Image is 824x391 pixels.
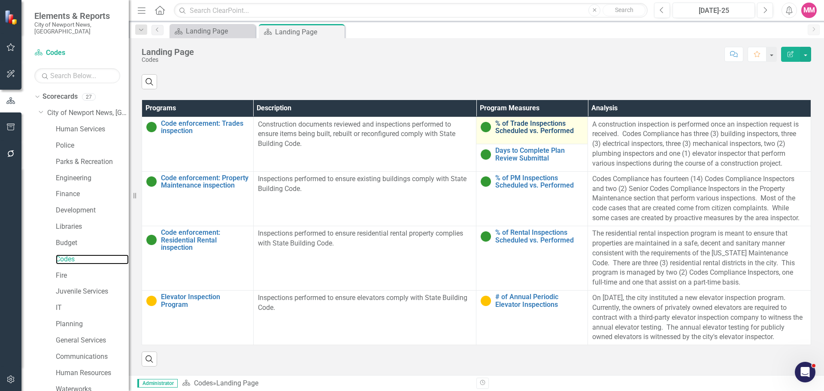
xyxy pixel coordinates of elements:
[56,303,129,313] a: IT
[253,117,476,171] td: Double-Click to Edit
[142,171,254,226] td: Double-Click to Edit Right Click for Context Menu
[615,6,633,13] span: Search
[216,379,258,387] div: Landing Page
[146,176,157,187] img: On Target
[172,26,253,36] a: Landing Page
[495,120,583,135] a: % of Trade Inspections Scheduled vs. Performed
[146,122,157,132] img: On Target
[253,291,476,345] td: Double-Click to Edit
[592,174,806,223] p: Codes Compliance has fourteen (14) Codes Compliance Inspectors and two (2) Senior Codes Complianc...
[795,362,815,382] iframe: Intercom live chat
[495,293,583,308] a: # of Annual Periodic Elevator Inspections
[161,174,249,189] a: Code enforcement: Property Maintenance inspection
[56,124,129,134] a: Human Services
[47,108,129,118] a: City of Newport News, [GEOGRAPHIC_DATA]
[592,229,806,288] p: The residential rental inspection program is meant to ensure that properties are maintained in a ...
[186,26,253,36] div: Landing Page
[42,92,78,102] a: Scorecards
[676,6,752,16] div: [DATE]-25
[588,291,811,345] td: Double-Click to Edit
[161,293,249,308] a: Elevator Inspection Program
[588,117,811,171] td: Double-Click to Edit
[56,336,129,346] a: General Services
[142,47,194,57] div: Landing Page
[56,173,129,183] a: Engineering
[56,238,129,248] a: Budget
[801,3,817,18] button: MM
[476,291,588,345] td: Double-Click to Edit Right Click for Context Menu
[592,120,806,169] p: A construction inspection is performed once an inspection request is received. Codes Compliance h...
[603,4,645,16] button: Search
[481,149,491,160] img: On Target
[495,229,583,244] a: % of Rental Inspections Scheduled vs. Performed
[253,171,476,226] td: Double-Click to Edit
[592,293,806,342] p: On [DATE], the city instituted a new elevator inspection program. Currently, the owners of privat...
[56,222,129,232] a: Libraries
[56,255,129,264] a: Codes
[4,9,19,24] img: ClearPoint Strategy
[56,352,129,362] a: Communications
[137,379,178,388] span: Administrator
[481,231,491,242] img: On Target
[481,296,491,306] img: Caution
[56,206,129,215] a: Development
[142,291,254,345] td: Double-Click to Edit Right Click for Context Menu
[34,48,120,58] a: Codes
[588,226,811,290] td: Double-Click to Edit
[253,226,476,290] td: Double-Click to Edit
[194,379,213,387] a: Codes
[476,226,588,290] td: Double-Click to Edit Right Click for Context Menu
[146,235,157,245] img: On Target
[481,122,491,132] img: On Target
[56,271,129,281] a: Fire
[174,3,648,18] input: Search ClearPoint...
[258,120,472,149] p: Construction documents reviewed and inspections performed to ensure items being built, rebuilt or...
[476,117,588,144] td: Double-Click to Edit Right Click for Context Menu
[34,68,120,83] input: Search Below...
[588,171,811,226] td: Double-Click to Edit
[56,157,129,167] a: Parks & Recreation
[56,189,129,199] a: Finance
[481,176,491,187] img: On Target
[56,287,129,297] a: Juvenile Services
[34,11,120,21] span: Elements & Reports
[56,368,129,378] a: Human Resources
[275,27,342,37] div: Landing Page
[142,57,194,63] div: Codes
[476,144,588,172] td: Double-Click to Edit Right Click for Context Menu
[56,141,129,151] a: Police
[476,171,588,226] td: Double-Click to Edit Right Click for Context Menu
[495,174,583,189] a: % of PM Inspections Scheduled vs. Performed
[495,147,583,162] a: Days to Complete Plan Review Submittal
[142,226,254,290] td: Double-Click to Edit Right Click for Context Menu
[56,319,129,329] a: Planning
[258,174,472,194] p: Inspections performed to ensure existing buildings comply with State Building Code.
[34,21,120,35] small: City of Newport News, [GEOGRAPHIC_DATA]
[258,229,472,249] p: Inspections performed to ensure residential rental property complies with State Building Code.
[146,296,157,306] img: Caution
[673,3,755,18] button: [DATE]-25
[161,229,249,252] a: Code enforcement: Residential Rental inspection
[258,293,472,313] p: Inspections performed to ensure elevators comply with State Building Code.
[82,93,96,100] div: 27
[142,117,254,171] td: Double-Click to Edit Right Click for Context Menu
[161,120,249,135] a: Code enforcement: Trades inspection
[182,379,470,388] div: »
